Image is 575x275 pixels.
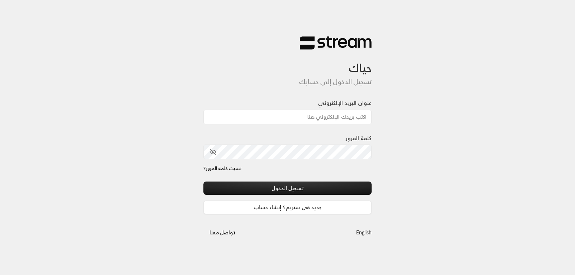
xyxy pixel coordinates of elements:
a: نسيت كلمة المرور؟ [203,165,241,172]
label: كلمة المرور [346,134,372,142]
label: عنوان البريد الإلكتروني [318,98,372,107]
img: Stream Logo [300,36,372,50]
h5: تسجيل الدخول إلى حسابك [203,78,372,86]
h3: حياك [203,50,372,75]
button: تسجيل الدخول [203,182,372,195]
input: اكتب بريدك الإلكتروني هنا [203,110,372,124]
a: جديد في ستريم؟ إنشاء حساب [203,201,372,214]
a: تواصل معنا [203,228,241,237]
a: English [356,226,372,239]
button: تواصل معنا [203,226,241,239]
button: toggle password visibility [207,146,219,158]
